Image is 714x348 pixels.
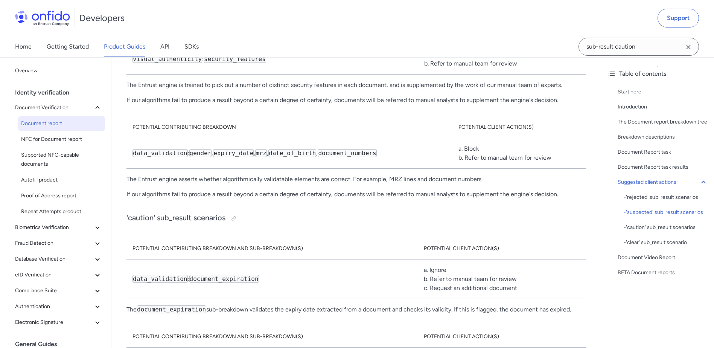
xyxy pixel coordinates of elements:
[12,252,105,267] button: Database Verification
[189,275,259,283] code: document_expiration
[126,138,452,169] td: : , , , ,
[21,151,102,169] span: Supported NFC-capable documents
[160,36,169,57] a: API
[15,11,70,26] img: Onfido Logo
[132,55,202,63] code: visual_authenticity
[452,117,586,138] th: Potential client action(s)
[318,149,376,157] code: document_numbers
[618,253,708,262] a: Document Video Report
[47,36,89,57] a: Getting Started
[18,132,105,147] a: NFC for Document report
[15,270,93,279] span: eID Verification
[579,38,699,56] input: Onfido search input field
[618,118,708,127] a: The Document report breakdown tree
[126,326,418,348] th: Potential contributing breakdown and sub-breakdown(s)
[189,149,212,157] code: gender
[126,212,586,224] h3: 'caution' sub_result scenarios
[21,119,102,128] span: Document report
[12,299,105,314] button: Authentication
[126,190,586,199] p: If our algorithms fail to produce a result beyond a certain degree of certainty, documents will b...
[126,175,586,184] p: The Entrust engine asserts whether algorithmically validatable elements are correct. For example,...
[15,36,32,57] a: Home
[79,12,125,24] h1: Developers
[684,43,693,52] svg: Clear search field button
[18,116,105,131] a: Document report
[658,9,699,27] a: Support
[618,148,708,157] a: Document Report task
[618,87,708,96] a: Start here
[18,188,105,203] a: Proof of Address report
[21,135,102,144] span: NFC for Document report
[126,117,452,138] th: Potential contributing breakdown
[624,208,708,217] a: -'suspected' sub_result scenarios
[15,85,108,100] div: Identity verification
[607,69,708,78] div: Table of contents
[126,259,418,299] td: :
[624,223,708,232] div: - 'caution' sub_result scenarios
[104,36,145,57] a: Product Guides
[418,238,586,259] th: Potential client action(s)
[137,305,206,313] code: document_expiration
[12,315,105,330] button: Electronic Signature
[12,63,105,78] a: Overview
[624,223,708,232] a: -'caution' sub_result scenarios
[126,81,586,90] p: The Entrust engine is trained to pick out a number of distinct security features in each document...
[184,36,199,57] a: SDKs
[255,149,267,157] code: mrz
[18,172,105,188] a: Autofill product
[618,133,708,142] a: Breakdown descriptions
[624,238,708,247] a: -'clear' sub_result scenario
[18,204,105,219] a: Repeat Attempts product
[126,305,586,314] p: The sub-breakdown validates the expiry date extracted from a document and checks its validity. If...
[12,220,105,235] button: Biometrics Verification
[15,255,93,264] span: Database Verification
[15,103,93,112] span: Document Verification
[15,286,93,295] span: Compliance Suite
[12,267,105,282] button: eID Verification
[418,326,586,348] th: Potential client action(s)
[204,55,266,63] code: security_features
[132,275,188,283] code: data_validation
[618,268,708,277] a: BETA Document reports
[126,238,418,259] th: Potential contributing breakdown and sub-breakdown(s)
[126,44,418,75] td: :
[15,302,93,311] span: Authentication
[618,102,708,111] a: Introduction
[452,138,586,169] td: a. Block b. Refer to manual team for review
[18,148,105,172] a: Supported NFC-capable documents
[624,208,708,217] div: - 'suspected' sub_result scenarios
[21,207,102,216] span: Repeat Attempts product
[15,66,102,75] span: Overview
[618,163,708,172] a: Document Report task results
[126,96,586,105] p: If our algorithms fail to produce a result beyond a certain degree of certainty, documents will b...
[418,259,586,299] td: a. Ignore b. Refer to manual team for review c. Request an additional document
[12,283,105,298] button: Compliance Suite
[618,178,708,187] a: Suggested client actions
[21,191,102,200] span: Proof of Address report
[624,193,708,202] div: - 'rejected' sub_result scenarios
[418,44,586,75] td: a. Block b. Refer to manual team for review
[15,318,93,327] span: Electronic Signature
[15,239,93,248] span: Fraud Detection
[624,238,708,247] div: - 'clear' sub_result scenario
[213,149,254,157] code: expiry_date
[21,176,102,185] span: Autofill product
[12,236,105,251] button: Fraud Detection
[12,100,105,115] button: Document Verification
[132,149,188,157] code: data_validation
[624,193,708,202] a: -'rejected' sub_result scenarios
[15,223,93,232] span: Biometrics Verification
[268,149,316,157] code: date_of_birth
